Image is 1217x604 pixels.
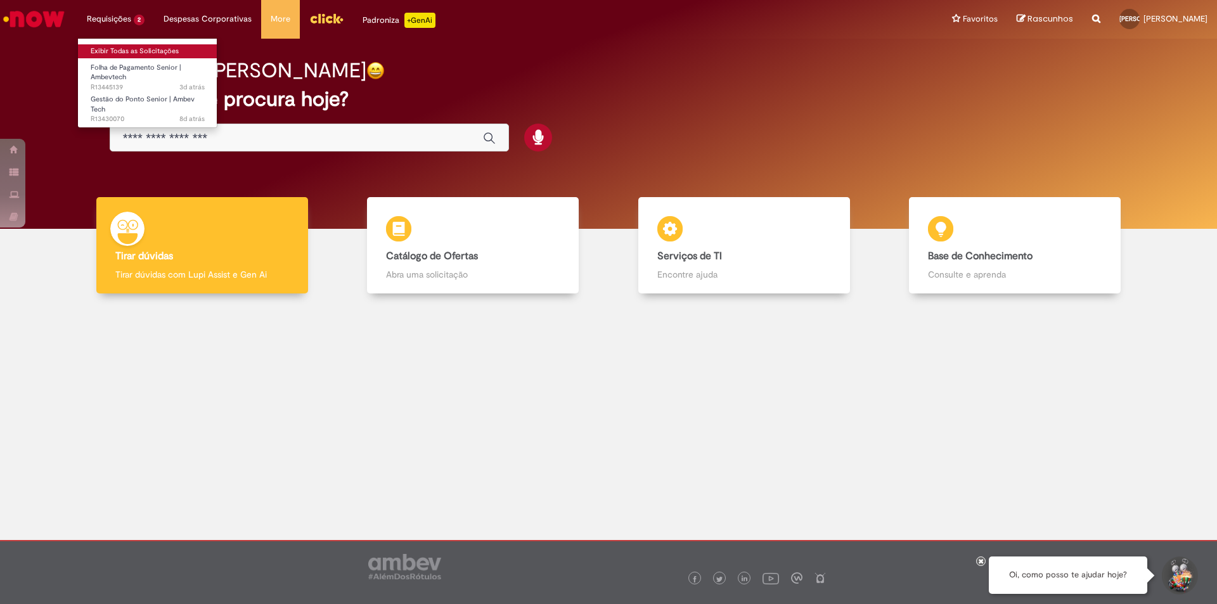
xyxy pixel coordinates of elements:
[91,82,205,93] span: R13445139
[91,114,205,124] span: R13430070
[1027,13,1073,25] span: Rascunhos
[363,13,435,28] div: Padroniza
[309,9,344,28] img: click_logo_yellow_360x200.png
[110,88,1108,110] h2: O que você procura hoje?
[78,44,217,58] a: Exibir Todas as Solicitações
[78,61,217,88] a: Aberto R13445139 : Folha de Pagamento Senior | Ambevtech
[989,556,1147,594] div: Oi, como posso te ajudar hoje?
[77,38,217,128] ul: Requisições
[164,13,252,25] span: Despesas Corporativas
[763,570,779,586] img: logo_footer_youtube.png
[115,250,173,262] b: Tirar dúvidas
[179,114,205,124] time: 19/08/2025 17:21:46
[657,268,831,281] p: Encontre ajuda
[134,15,145,25] span: 2
[1143,13,1207,24] span: [PERSON_NAME]
[67,197,338,294] a: Tirar dúvidas Tirar dúvidas com Lupi Assist e Gen Ai
[110,60,366,82] h2: Boa tarde, [PERSON_NAME]
[179,82,205,92] time: 25/08/2025 15:50:12
[716,576,723,582] img: logo_footer_twitter.png
[179,82,205,92] span: 3d atrás
[91,94,195,114] span: Gestão do Ponto Senior | Ambev Tech
[91,63,181,82] span: Folha de Pagamento Senior | Ambevtech
[386,268,560,281] p: Abra uma solicitação
[791,572,802,584] img: logo_footer_workplace.png
[368,554,441,579] img: logo_footer_ambev_rotulo_gray.png
[815,572,826,584] img: logo_footer_naosei.png
[963,13,998,25] span: Favoritos
[386,250,478,262] b: Catálogo de Ofertas
[1,6,67,32] img: ServiceNow
[880,197,1151,294] a: Base de Conhecimento Consulte e aprenda
[928,250,1033,262] b: Base de Conhecimento
[742,575,748,583] img: logo_footer_linkedin.png
[115,268,289,281] p: Tirar dúvidas com Lupi Assist e Gen Ai
[366,61,385,80] img: happy-face.png
[1119,15,1169,23] span: [PERSON_NAME]
[87,13,131,25] span: Requisições
[271,13,290,25] span: More
[338,197,609,294] a: Catálogo de Ofertas Abra uma solicitação
[928,268,1102,281] p: Consulte e aprenda
[657,250,722,262] b: Serviços de TI
[179,114,205,124] span: 8d atrás
[404,13,435,28] p: +GenAi
[1160,556,1198,594] button: Iniciar Conversa de Suporte
[692,576,698,582] img: logo_footer_facebook.png
[608,197,880,294] a: Serviços de TI Encontre ajuda
[1017,13,1073,25] a: Rascunhos
[78,93,217,120] a: Aberto R13430070 : Gestão do Ponto Senior | Ambev Tech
